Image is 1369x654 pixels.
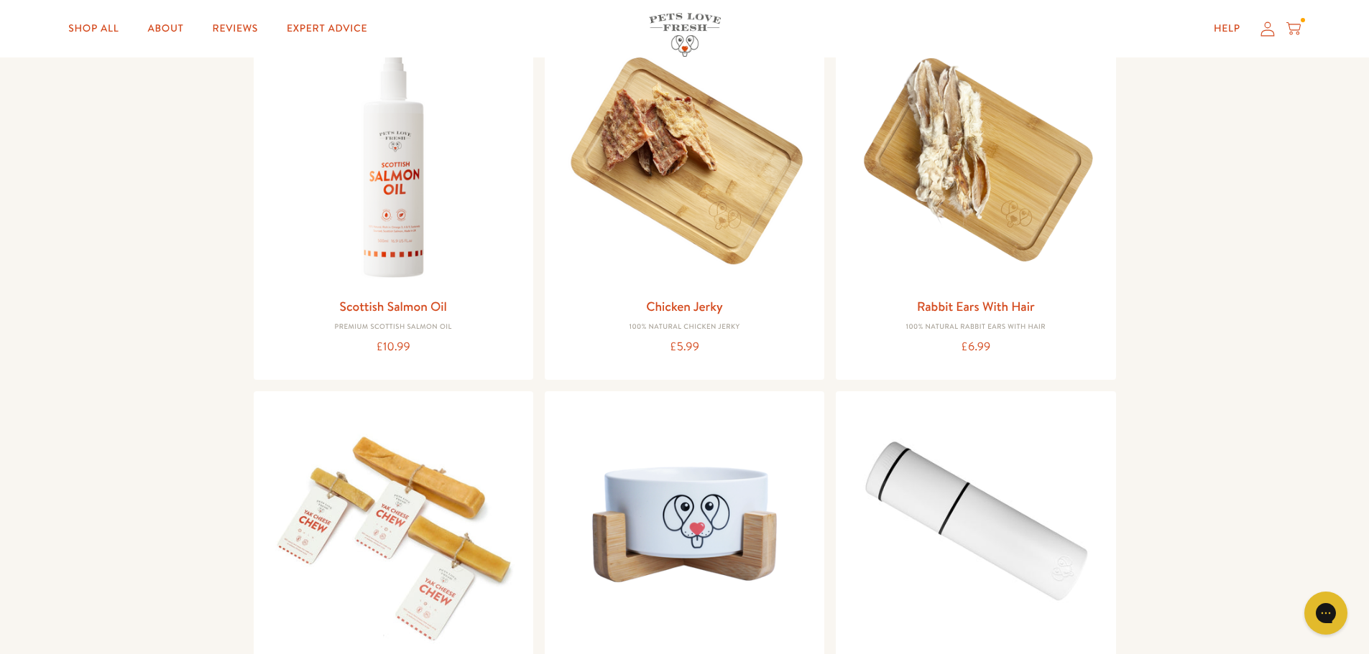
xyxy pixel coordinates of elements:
[265,34,522,290] img: Scottish Salmon Oil
[556,337,813,357] div: £5.99
[275,14,379,43] a: Expert Advice
[847,323,1104,332] div: 100% Natural Rabbit Ears with hair
[340,297,447,315] a: Scottish Salmon Oil
[1297,587,1355,640] iframe: Gorgias live chat messenger
[1202,14,1252,43] a: Help
[556,34,813,290] img: Chicken Jerky
[57,14,130,43] a: Shop All
[265,337,522,357] div: £10.99
[556,403,813,646] img: Dog Bowl With Bamboo Stand
[556,323,813,332] div: 100% Natural Chicken Jerky
[649,13,721,57] img: Pets Love Fresh
[847,34,1104,290] img: Rabbit Ears With Hair
[646,297,723,315] a: Chicken Jerky
[847,337,1104,357] div: £6.99
[265,323,522,332] div: Premium Scottish Salmon Oil
[847,403,1104,649] img: Fresh Dog Food Fridge Container
[917,297,1035,315] a: Rabbit Ears With Hair
[136,14,195,43] a: About
[201,14,269,43] a: Reviews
